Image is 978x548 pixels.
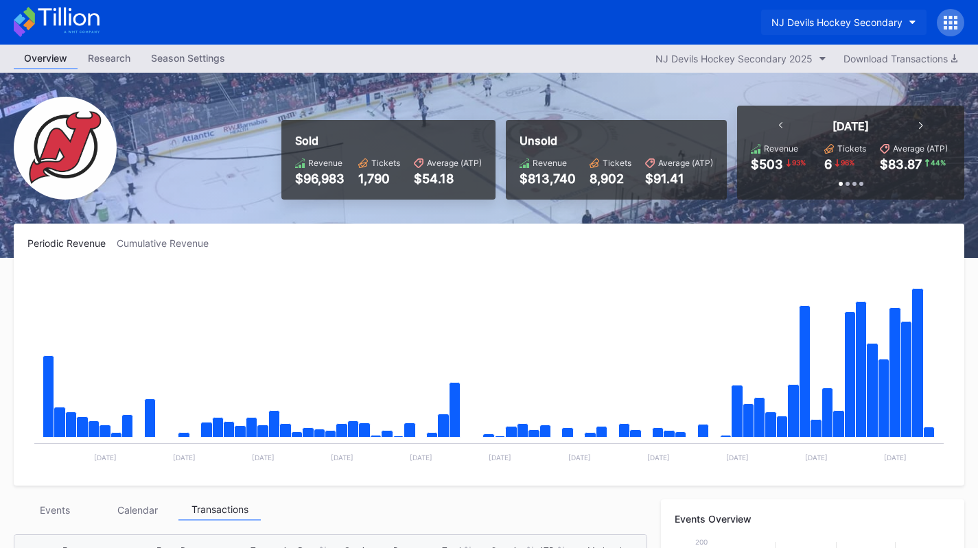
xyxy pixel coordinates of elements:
[647,453,670,462] text: [DATE]
[893,143,948,154] div: Average (ATP)
[590,171,631,186] div: 8,902
[141,48,235,68] div: Season Settings
[14,499,96,521] div: Events
[568,453,591,462] text: [DATE]
[520,134,713,147] div: Unsold
[695,538,708,546] text: 200
[94,453,117,462] text: [DATE]
[489,453,511,462] text: [DATE]
[675,513,951,525] div: Events Overview
[771,16,903,28] div: NJ Devils Hockey Secondary
[410,453,432,462] text: [DATE]
[649,49,833,68] button: NJ Devils Hockey Secondary 2025
[27,266,951,472] svg: Chart title
[533,158,567,168] div: Revenue
[96,499,178,521] div: Calendar
[884,453,907,462] text: [DATE]
[751,157,783,171] div: $503
[358,171,400,186] div: 1,790
[824,157,832,171] div: 6
[308,158,342,168] div: Revenue
[252,453,275,462] text: [DATE]
[929,157,947,168] div: 44 %
[78,48,141,69] a: Research
[645,171,713,186] div: $91.41
[14,97,117,200] img: NJ_Devils_Hockey_Secondary.png
[141,48,235,69] a: Season Settings
[178,499,261,521] div: Transactions
[78,48,141,68] div: Research
[173,453,196,462] text: [DATE]
[295,171,345,186] div: $96,983
[764,143,798,154] div: Revenue
[843,53,957,64] div: Download Transactions
[805,453,828,462] text: [DATE]
[520,171,576,186] div: $813,740
[791,157,807,168] div: 93 %
[295,134,482,147] div: Sold
[837,49,964,68] button: Download Transactions
[655,53,813,64] div: NJ Devils Hockey Secondary 2025
[117,237,220,249] div: Cumulative Revenue
[837,143,866,154] div: Tickets
[603,158,631,168] div: Tickets
[726,453,749,462] text: [DATE]
[839,157,856,168] div: 96 %
[371,158,400,168] div: Tickets
[414,171,482,186] div: $54.18
[761,10,927,35] button: NJ Devils Hockey Secondary
[14,48,78,69] a: Overview
[880,157,922,171] div: $83.87
[658,158,713,168] div: Average (ATP)
[427,158,482,168] div: Average (ATP)
[331,453,353,462] text: [DATE]
[27,237,117,249] div: Periodic Revenue
[833,119,869,133] div: [DATE]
